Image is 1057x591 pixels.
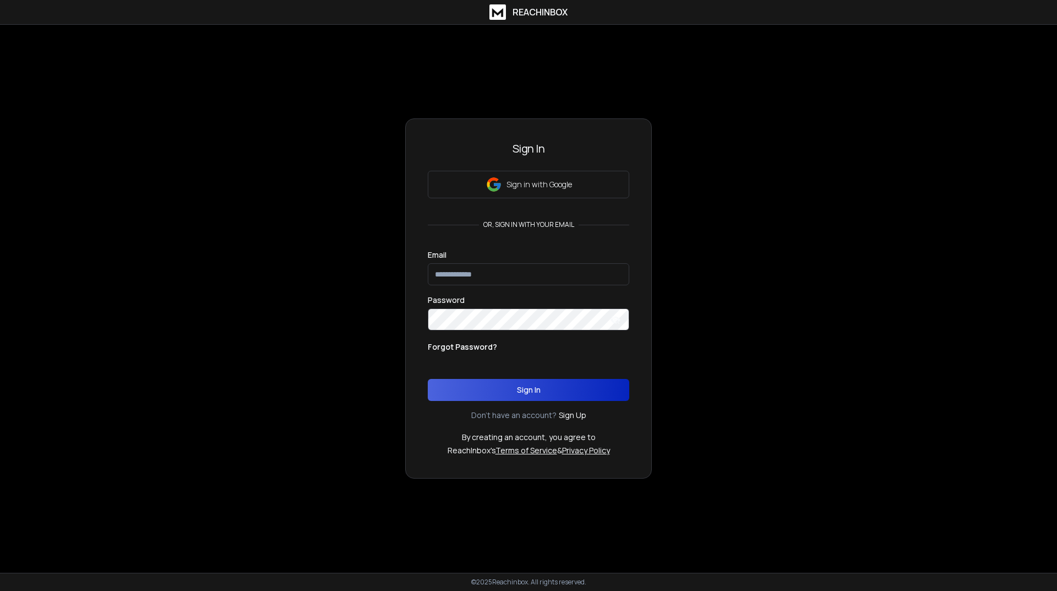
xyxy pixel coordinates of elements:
[562,445,610,456] a: Privacy Policy
[448,445,610,456] p: ReachInbox's &
[428,379,629,401] button: Sign In
[428,296,465,304] label: Password
[471,410,557,421] p: Don't have an account?
[462,432,596,443] p: By creating an account, you agree to
[559,410,586,421] a: Sign Up
[489,4,568,20] a: ReachInbox
[489,4,506,20] img: logo
[506,179,572,190] p: Sign in with Google
[428,251,446,259] label: Email
[479,220,579,229] p: or, sign in with your email
[513,6,568,19] h1: ReachInbox
[428,341,497,353] p: Forgot Password?
[428,171,629,198] button: Sign in with Google
[471,578,586,587] p: © 2025 Reachinbox. All rights reserved.
[495,445,557,456] a: Terms of Service
[428,141,629,156] h3: Sign In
